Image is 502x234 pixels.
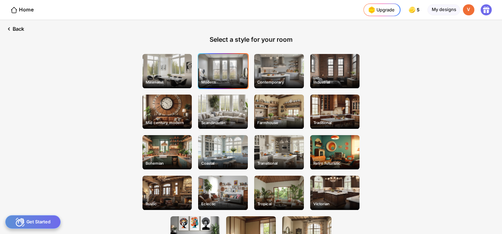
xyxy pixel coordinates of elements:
div: Select a style for your room [210,35,292,43]
div: Tropical [255,199,303,209]
div: Farmhouse [255,118,303,128]
div: Contemporary [255,78,303,87]
div: Bohemian [143,159,191,168]
div: My designs [427,4,460,16]
div: Home [10,6,34,14]
div: Transitional [255,159,303,168]
div: Eclectic [199,199,247,209]
div: Scandinavian [199,118,247,128]
div: Victorian [311,199,359,209]
img: upgrade-nav-btn-icon.gif [367,5,377,15]
div: Mid century modern [143,118,191,128]
div: Traditional [311,118,359,128]
div: Get Started [5,215,61,229]
div: Minimalist [143,78,191,87]
div: Retro futuristic [311,159,359,168]
div: Industrial [311,78,359,87]
div: V [463,4,474,16]
div: Rustic [143,199,191,209]
div: Upgrade [367,5,395,15]
div: Coastal [199,159,247,168]
div: Modern [199,78,247,87]
span: 5 [417,7,421,13]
